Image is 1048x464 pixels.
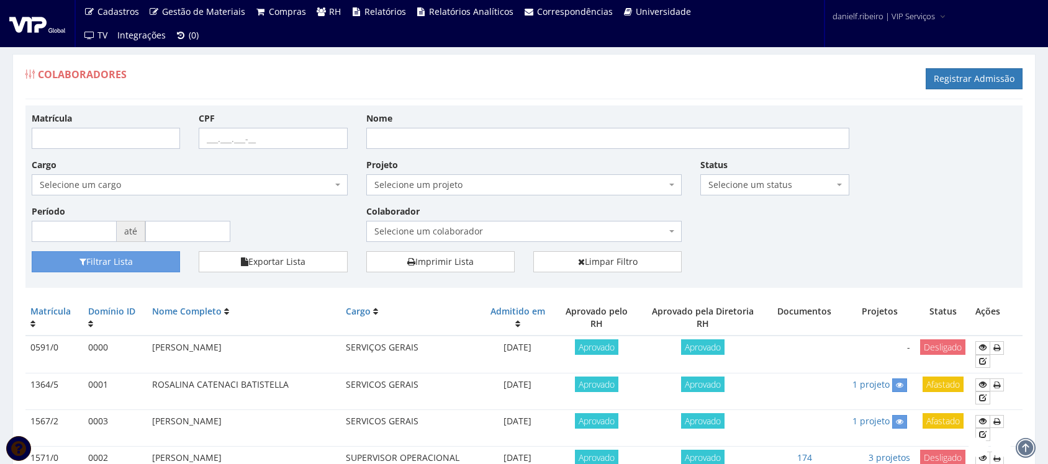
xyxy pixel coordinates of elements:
[681,377,725,392] span: Aprovado
[374,179,667,191] span: Selecione um projeto
[366,205,420,218] label: Colaborador
[32,159,56,171] label: Cargo
[915,300,970,336] th: Status
[926,68,1023,89] a: Registrar Admissão
[366,112,392,125] label: Nome
[537,6,613,17] span: Correspondências
[482,409,553,446] td: [DATE]
[199,251,347,272] button: Exportar Lista
[366,221,682,242] span: Selecione um colaborador
[833,10,935,22] span: danielf.ribeiro | VIP Serviços
[869,452,910,463] a: 3 projetos
[30,305,71,317] a: Matrícula
[112,24,171,47] a: Integrações
[374,225,667,238] span: Selecione um colaborador
[25,409,83,446] td: 1567/2
[533,251,682,272] a: Limpar Filtro
[341,336,482,373] td: SERVIÇOS GERAIS
[364,6,406,17] span: Relatórios
[482,373,553,409] td: [DATE]
[147,409,341,446] td: [PERSON_NAME]
[97,6,139,17] span: Cadastros
[553,300,639,336] th: Aprovado pelo RH
[636,6,691,17] span: Universidade
[844,300,915,336] th: Projetos
[429,6,513,17] span: Relatórios Analíticos
[640,300,766,336] th: Aprovado pela Diretoria RH
[482,336,553,373] td: [DATE]
[575,377,618,392] span: Aprovado
[32,251,180,272] button: Filtrar Lista
[575,413,618,429] span: Aprovado
[117,221,145,242] span: até
[199,112,215,125] label: CPF
[766,300,844,336] th: Documentos
[920,339,965,355] span: Desligado
[844,336,915,373] td: -
[366,159,398,171] label: Projeto
[366,174,682,195] span: Selecione um projeto
[162,6,245,17] span: Gestão de Materiais
[700,174,849,195] span: Selecione um status
[32,112,72,125] label: Matrícula
[199,128,347,149] input: ___.___.___-__
[346,305,371,317] a: Cargo
[681,413,725,429] span: Aprovado
[83,409,147,446] td: 0003
[25,373,83,409] td: 1364/5
[40,179,332,191] span: Selecione um cargo
[575,339,618,355] span: Aprovado
[923,413,964,429] span: Afastado
[341,373,482,409] td: SERVICOS GERAIS
[97,29,107,41] span: TV
[152,305,222,317] a: Nome Completo
[147,336,341,373] td: [PERSON_NAME]
[366,251,515,272] a: Imprimir Lista
[147,373,341,409] td: ROSALINA CATENACI BATISTELLA
[852,378,890,390] a: 1 projeto
[117,29,166,41] span: Integrações
[681,339,725,355] span: Aprovado
[32,205,65,218] label: Período
[852,415,890,427] a: 1 projeto
[171,24,204,47] a: (0)
[25,336,83,373] td: 0591/0
[83,373,147,409] td: 0001
[189,29,199,41] span: (0)
[38,68,127,81] span: Colaboradores
[88,305,135,317] a: Domínio ID
[708,179,833,191] span: Selecione um status
[923,377,964,392] span: Afastado
[83,336,147,373] td: 0000
[9,14,65,33] img: logo
[341,409,482,446] td: SERVICOS GERAIS
[490,305,545,317] a: Admitido em
[269,6,306,17] span: Compras
[970,300,1023,336] th: Ações
[79,24,112,47] a: TV
[700,159,728,171] label: Status
[329,6,341,17] span: RH
[32,174,348,195] span: Selecione um cargo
